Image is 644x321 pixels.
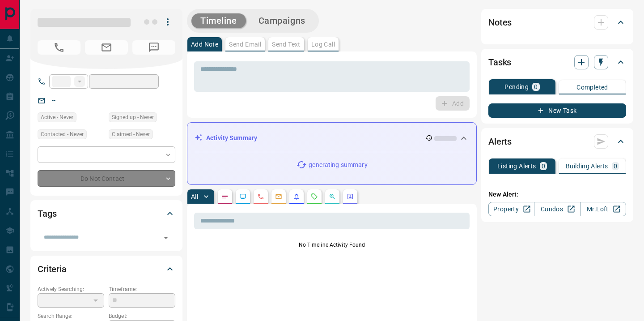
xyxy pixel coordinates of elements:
[293,193,300,200] svg: Listing Alerts
[160,231,172,244] button: Open
[109,285,175,293] p: Timeframe:
[194,241,470,249] p: No Timeline Activity Found
[85,40,128,55] span: No Email
[488,202,534,216] a: Property
[488,131,626,152] div: Alerts
[566,163,608,169] p: Building Alerts
[309,160,367,170] p: generating summary
[41,113,73,122] span: Active - Never
[257,193,264,200] svg: Calls
[109,312,175,320] p: Budget:
[41,130,84,139] span: Contacted - Never
[580,202,626,216] a: Mr.Loft
[250,13,314,28] button: Campaigns
[488,103,626,118] button: New Task
[191,41,218,47] p: Add Note
[38,312,104,320] p: Search Range:
[38,262,67,276] h2: Criteria
[221,193,229,200] svg: Notes
[311,193,318,200] svg: Requests
[329,193,336,200] svg: Opportunities
[38,40,80,55] span: No Number
[497,163,536,169] p: Listing Alerts
[614,163,617,169] p: 0
[195,130,469,146] div: Activity Summary
[488,15,512,30] h2: Notes
[206,133,257,143] p: Activity Summary
[504,84,529,90] p: Pending
[52,97,55,104] a: --
[191,193,198,200] p: All
[488,51,626,73] div: Tasks
[191,13,246,28] button: Timeline
[38,285,104,293] p: Actively Searching:
[112,130,150,139] span: Claimed - Never
[347,193,354,200] svg: Agent Actions
[112,113,154,122] span: Signed up - Never
[38,258,175,280] div: Criteria
[132,40,175,55] span: No Number
[38,203,175,224] div: Tags
[576,84,608,90] p: Completed
[488,55,511,69] h2: Tasks
[38,206,56,221] h2: Tags
[534,84,538,90] p: 0
[488,12,626,33] div: Notes
[488,190,626,199] p: New Alert:
[542,163,545,169] p: 0
[239,193,246,200] svg: Lead Browsing Activity
[534,202,580,216] a: Condos
[38,170,175,187] div: Do Not Contact
[275,193,282,200] svg: Emails
[488,134,512,149] h2: Alerts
